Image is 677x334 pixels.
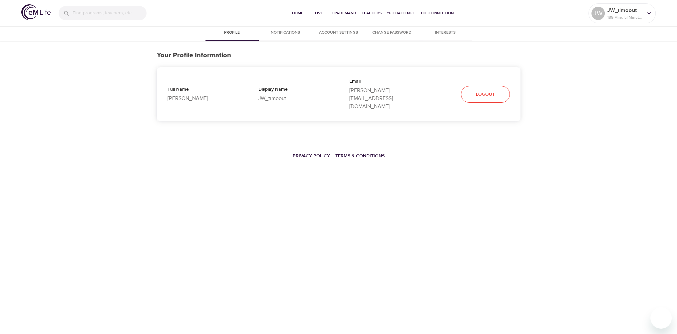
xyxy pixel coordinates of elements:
p: Display Name [258,86,328,94]
span: The Connection [420,10,454,17]
span: Interests [423,29,468,36]
img: logo [21,4,51,20]
span: Profile [209,29,255,36]
span: Notifications [263,29,308,36]
span: On-Demand [332,10,356,17]
span: Home [290,10,306,17]
p: Email [349,78,419,86]
span: Live [311,10,327,17]
a: Privacy Policy [293,153,330,159]
a: Terms & Conditions [335,153,385,159]
button: Logout [461,86,510,103]
span: Change Password [369,29,415,36]
span: Logout [476,90,495,99]
p: 189 Mindful Minutes [607,14,643,20]
p: JW_timeout [607,6,643,14]
p: JW_timeout [258,94,328,102]
p: [PERSON_NAME] [168,94,237,102]
input: Find programs, teachers, etc... [73,6,147,20]
iframe: Button to launch messaging window [650,307,672,329]
nav: breadcrumb [157,148,520,163]
span: 1% Challenge [387,10,415,17]
p: [PERSON_NAME][EMAIL_ADDRESS][DOMAIN_NAME] [349,86,419,110]
span: Account Settings [316,29,361,36]
span: Teachers [362,10,382,17]
h3: Your Profile Information [157,52,520,59]
div: JW [591,7,605,20]
p: Full Name [168,86,237,94]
